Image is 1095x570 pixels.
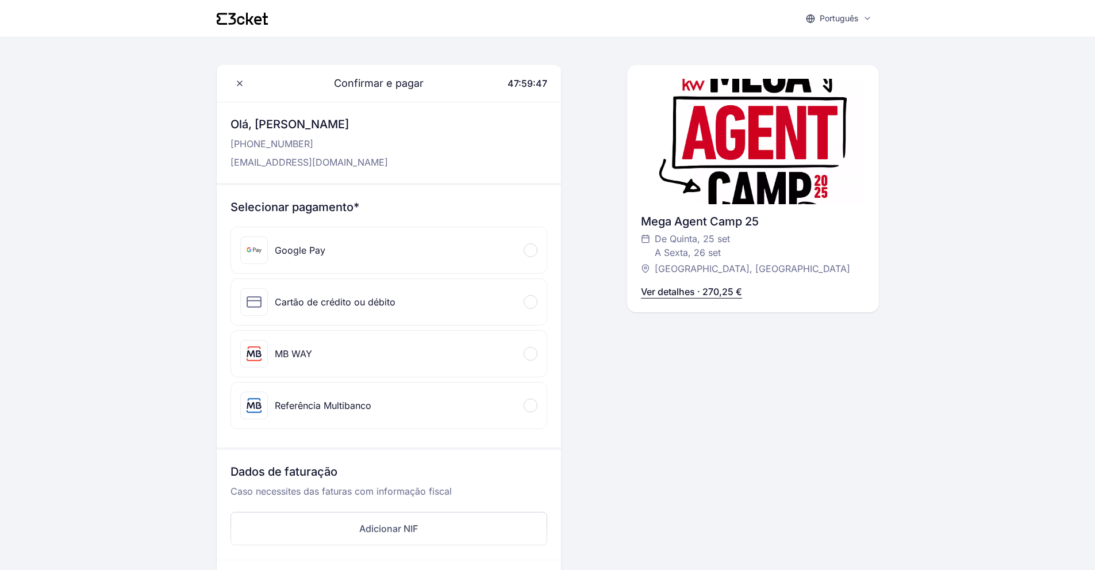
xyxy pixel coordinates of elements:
div: Mega Agent Camp 25 [641,213,865,229]
span: De Quinta, 25 set A Sexta, 26 set [655,232,730,259]
button: Adicionar NIF [230,512,547,545]
span: Confirmar e pagar [320,75,424,91]
p: Ver detalhes · 270,25 € [641,285,742,299]
h3: Dados de faturação [230,464,547,484]
p: [EMAIL_ADDRESS][DOMAIN_NAME] [230,155,388,169]
div: MB WAY [275,347,312,361]
p: Português [820,13,858,24]
div: Google Pay [275,243,325,257]
span: 47:59:47 [508,78,547,89]
div: Referência Multibanco [275,399,371,412]
h3: Selecionar pagamento* [230,199,547,215]
p: Caso necessites das faturas com informação fiscal [230,484,547,507]
div: Cartão de crédito ou débito [275,295,395,309]
h3: Olá, [PERSON_NAME] [230,116,388,132]
span: [GEOGRAPHIC_DATA], [GEOGRAPHIC_DATA] [655,262,850,276]
p: [PHONE_NUMBER] [230,137,388,151]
